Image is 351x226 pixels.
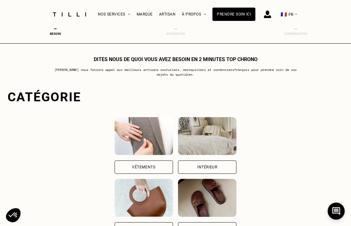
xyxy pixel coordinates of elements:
img: Intérieur [178,117,236,155]
div: Intérieur [197,165,217,169]
div: Nos services [98,0,130,28]
img: Vêtements [115,117,173,155]
button: 🇫🇷 FR [277,0,300,28]
h1: Dites nous de quoi vous avez besoin en 2 minutes top chrono [94,56,258,62]
div: Vêtements [132,165,155,169]
img: Accessoires [115,179,173,217]
img: Menu déroulant à propos [204,14,206,15]
a: Marque [137,12,153,16]
div: Catégorie [8,90,343,104]
a: Prendre soin ici [212,8,255,21]
div: Estimation [163,32,188,35]
a: Artisan [159,12,176,16]
div: À propos [182,0,206,28]
img: Logo du service de couturière Tilli [51,12,88,16]
img: Chaussures [178,179,236,217]
div: Confirmation [283,32,308,35]
img: menu déroulant [295,14,297,15]
p: [PERSON_NAME] nous faisons appel aux meilleurs artisans couturiers , maroquiniers et cordonniers ... [51,67,301,77]
span: 🇫🇷 [281,11,287,17]
div: Besoin [43,32,68,35]
img: icône connexion [264,10,271,18]
img: Menu déroulant [128,14,130,15]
